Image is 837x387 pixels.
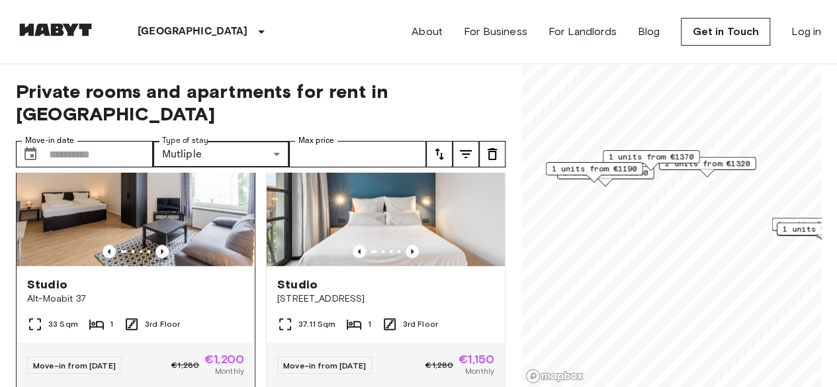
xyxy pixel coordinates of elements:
[525,368,584,384] a: Mapbox logo
[425,359,453,371] span: €1,280
[103,245,116,258] button: Previous image
[138,24,248,40] p: [GEOGRAPHIC_DATA]
[16,80,506,125] span: Private rooms and apartments for rent in [GEOGRAPHIC_DATA]
[155,245,169,258] button: Previous image
[33,361,116,370] span: Move-in from [DATE]
[549,24,617,40] a: For Landlords
[17,107,255,266] img: Marketing picture of unit DE-01-087-003-01H
[412,24,443,40] a: About
[110,318,113,330] span: 1
[25,135,74,146] label: Move-in date
[27,292,244,306] span: Alt-Moabit 37
[563,167,648,179] span: 1 units from €1200
[283,361,366,370] span: Move-in from [DATE]
[406,245,419,258] button: Previous image
[426,141,453,167] button: tune
[204,353,244,365] span: €1,200
[277,292,494,306] span: [STREET_ADDRESS]
[791,24,821,40] a: Log in
[609,151,694,163] span: 1 units from €1370
[162,135,208,146] label: Type of stay
[171,359,199,371] span: €1,280
[453,141,479,167] button: tune
[27,277,67,292] span: Studio
[298,135,334,146] label: Max price
[464,24,527,40] a: For Business
[638,24,660,40] a: Blog
[552,163,637,175] span: 1 units from €1190
[48,318,78,330] span: 33 Sqm
[459,353,494,365] span: €1,150
[215,365,244,377] span: Monthly
[681,18,770,46] a: Get in Touch
[465,365,494,377] span: Monthly
[267,107,505,266] img: Marketing picture of unit DE-01-482-308-01
[659,157,756,177] div: Map marker
[665,157,750,169] span: 2 units from €1320
[153,141,290,167] div: Mutliple
[479,141,506,167] button: tune
[367,318,371,330] span: 1
[603,150,700,171] div: Map marker
[403,318,438,330] span: 3rd Floor
[557,166,654,187] div: Map marker
[353,245,366,258] button: Previous image
[277,277,318,292] span: Studio
[546,162,643,183] div: Map marker
[145,318,180,330] span: 3rd Floor
[16,23,95,36] img: Habyt
[298,318,335,330] span: 37.11 Sqm
[17,141,44,167] button: Choose date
